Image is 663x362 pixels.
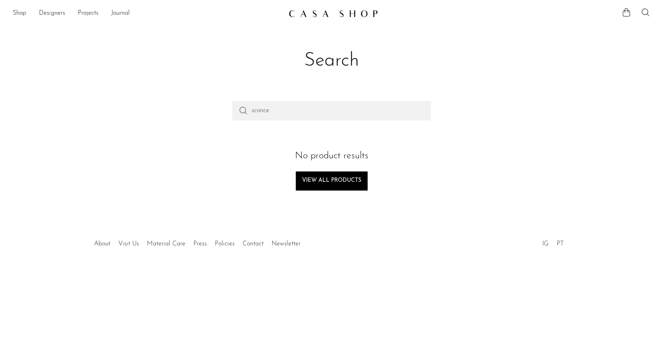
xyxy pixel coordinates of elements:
[215,241,235,247] a: Policies
[90,49,573,73] h1: Search
[232,101,431,120] input: Perform a search
[90,148,573,163] h2: No product results
[13,8,26,19] a: Shop
[557,241,564,247] a: PT
[94,241,110,247] a: About
[538,234,568,249] ul: Social Medias
[118,241,139,247] a: Visit Us
[111,8,130,19] a: Journal
[13,7,282,20] ul: NEW HEADER MENU
[147,241,185,247] a: Material Care
[542,241,549,247] a: IG
[78,8,98,19] a: Projects
[193,241,207,247] a: Press
[90,234,305,249] ul: Quick links
[13,7,282,20] nav: Desktop navigation
[39,8,65,19] a: Designers
[296,171,368,191] a: View all products
[243,241,264,247] a: Contact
